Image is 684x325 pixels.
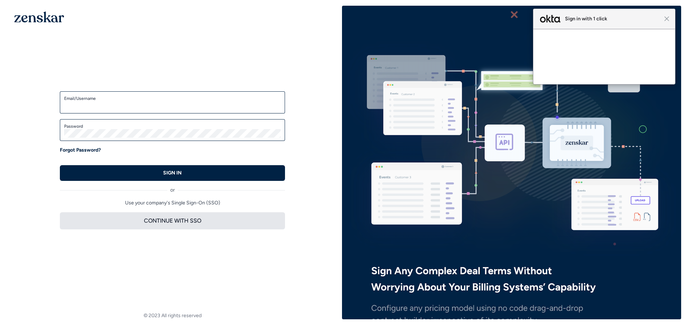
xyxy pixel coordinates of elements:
[64,123,281,129] label: Password
[561,15,664,23] span: Sign in with 1 click
[60,147,101,154] a: Forgot Password?
[60,212,285,229] button: CONTINUE WITH SSO
[664,16,669,21] span: Close
[163,169,182,177] p: SIGN IN
[14,11,64,22] img: 1OGAJ2xQqyY4LXKgY66KYq0eOWRCkrZdAb3gUhuVAqdWPZE9SRJmCz+oDMSn4zDLXe31Ii730ItAGKgCKgCCgCikA4Av8PJUP...
[60,181,285,194] div: or
[3,312,342,319] footer: © 2023 All rights reserved
[60,165,285,181] button: SIGN IN
[64,96,281,101] label: Email/Username
[60,199,285,207] p: Use your company's Single Sign-On (SSO)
